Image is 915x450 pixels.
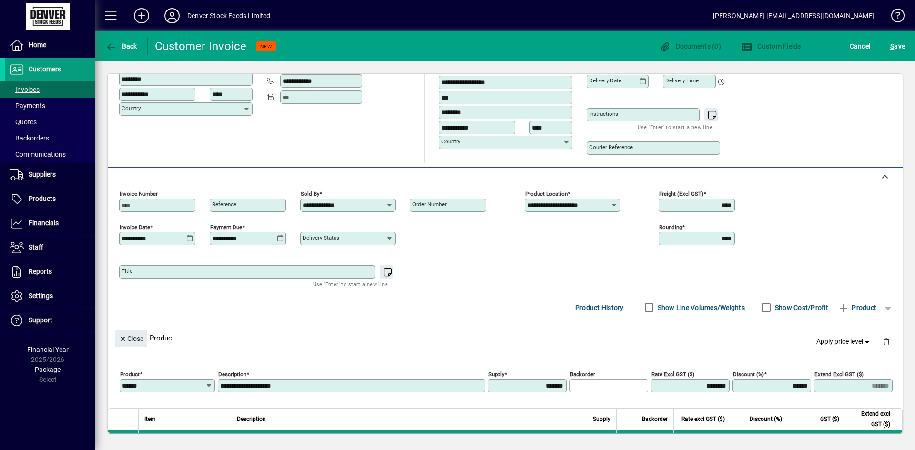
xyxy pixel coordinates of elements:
[814,371,864,378] mat-label: Extend excl GST ($)
[5,236,95,260] a: Staff
[571,299,628,316] button: Product History
[890,39,905,54] span: ave
[5,211,95,235] a: Financials
[29,41,46,49] span: Home
[120,190,158,197] mat-label: Invoice number
[5,260,95,284] a: Reports
[884,2,903,33] a: Knowledge Base
[850,39,871,54] span: Cancel
[681,414,725,424] span: Rate excl GST ($)
[29,219,59,227] span: Financials
[838,300,876,315] span: Product
[845,430,902,449] td: 9819.20
[120,224,150,230] mat-label: Invoice date
[157,7,187,24] button: Profile
[112,334,150,342] app-page-header-button: Close
[212,201,236,208] mat-label: Reference
[733,371,764,378] mat-label: Discount (%)
[155,39,247,54] div: Customer Invoice
[875,337,898,346] app-page-header-button: Delete
[115,330,147,347] button: Close
[29,170,56,178] span: Suppliers
[441,138,460,145] mat-label: Country
[741,42,801,50] span: Custom Fields
[29,243,43,251] span: Staff
[5,309,95,332] a: Support
[575,300,624,315] span: Product History
[739,38,803,55] button: Custom Fields
[5,130,95,146] a: Backorders
[657,38,723,55] button: Documents (0)
[713,8,874,23] div: [PERSON_NAME] [EMAIL_ADDRESS][DOMAIN_NAME]
[773,303,828,312] label: Show Cost/Profit
[651,371,694,378] mat-label: Rate excl GST ($)
[95,38,148,55] app-page-header-button: Back
[10,86,40,93] span: Invoices
[656,303,745,312] label: Show Line Volumes/Weights
[5,146,95,162] a: Communications
[820,414,839,424] span: GST ($)
[589,110,618,117] mat-label: Instructions
[638,121,712,132] mat-hint: Use 'Enter' to start a new line
[731,430,788,449] td: 0.0000
[570,371,595,378] mat-label: Backorder
[890,42,894,50] span: S
[488,371,504,378] mat-label: Supply
[29,268,52,275] span: Reports
[260,43,272,50] span: NEW
[126,7,157,24] button: Add
[847,38,873,55] button: Cancel
[544,59,559,74] a: View on map
[5,114,95,130] a: Quotes
[5,163,95,187] a: Suppliers
[5,98,95,114] a: Payments
[187,8,271,23] div: Denver Stock Feeds Limited
[665,77,699,84] mat-label: Delivery time
[851,409,890,430] span: Extend excl GST ($)
[559,60,575,75] button: Choose address
[659,190,703,197] mat-label: Freight (excl GST)
[29,316,52,324] span: Support
[313,279,388,290] mat-hint: Use 'Enter' to start a new line
[788,430,845,449] td: 1472.88
[10,134,49,142] span: Backorders
[833,299,881,316] button: Product
[593,414,610,424] span: Supply
[144,414,156,424] span: Item
[303,234,339,241] mat-label: Delivery status
[589,77,621,84] mat-label: Delivery date
[103,38,140,55] button: Back
[120,371,140,378] mat-label: Product
[813,333,875,350] button: Apply price level
[589,144,633,150] mat-label: Courier Reference
[210,224,242,230] mat-label: Payment due
[5,33,95,57] a: Home
[105,42,137,50] span: Back
[642,414,668,424] span: Backorder
[875,330,898,353] button: Delete
[29,65,61,73] span: Customers
[122,105,141,111] mat-label: Country
[218,371,246,378] mat-label: Description
[5,284,95,308] a: Settings
[237,414,266,424] span: Description
[10,102,45,110] span: Payments
[10,150,66,158] span: Communications
[29,292,53,300] span: Settings
[29,195,56,202] span: Products
[35,366,61,373] span: Package
[816,337,872,347] span: Apply price level
[5,187,95,211] a: Products
[301,190,319,197] mat-label: Sold by
[659,42,721,50] span: Documents (0)
[122,268,132,274] mat-label: Title
[888,38,907,55] button: Save
[659,224,682,230] mat-label: Rounding
[412,201,447,208] mat-label: Order number
[27,346,69,353] span: Financial Year
[750,414,782,424] span: Discount (%)
[108,320,903,355] div: Product
[119,331,143,347] span: Close
[5,81,95,98] a: Invoices
[10,118,37,126] span: Quotes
